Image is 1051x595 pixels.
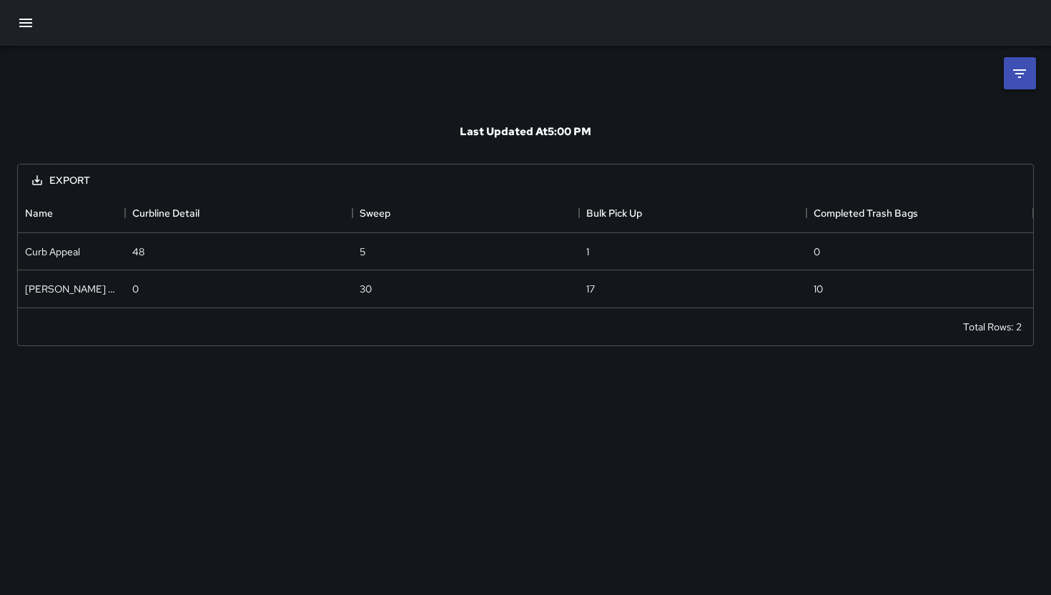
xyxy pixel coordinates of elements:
div: Sweep [360,193,390,233]
div: 48 [132,245,144,259]
div: 5 [360,245,365,259]
div: Curbline Detail [125,193,352,233]
div: Name [18,193,125,233]
div: Completed Trash Bags [814,193,918,233]
div: 1 [586,245,589,259]
div: Completed Trash Bags [806,193,1034,233]
div: Curb Appeal [25,245,80,259]
div: 10 [814,282,823,296]
div: Curbline Detail [132,193,199,233]
div: Rey Lopez - CM [25,282,118,296]
div: 30 [360,282,372,296]
div: 17 [586,282,595,296]
div: Bulk Pick Up [586,193,642,233]
div: Total Rows: 2 [963,320,1022,334]
div: 0 [814,245,820,259]
div: 0 [132,282,139,296]
div: Sweep [352,193,580,233]
div: Name [25,193,53,233]
button: Export [21,167,102,194]
div: Bulk Pick Up [579,193,806,233]
h6: Last Updated At 5:00 PM [460,124,591,139]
